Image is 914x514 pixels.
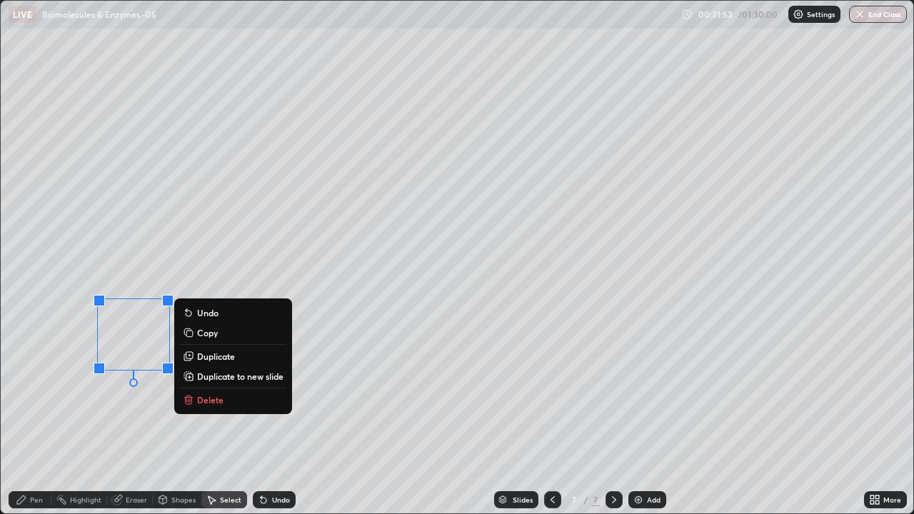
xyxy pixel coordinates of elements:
img: end-class-cross [854,9,865,20]
p: Undo [197,307,219,318]
button: Copy [180,324,286,341]
div: Shapes [171,496,196,503]
div: Undo [272,496,290,503]
div: Highlight [70,496,101,503]
div: 7 [567,495,581,504]
button: Undo [180,304,286,321]
p: Duplicate [197,351,235,362]
div: / [584,495,588,504]
p: LIVE [13,9,32,20]
img: class-settings-icons [793,9,804,20]
div: More [883,496,901,503]
p: Copy [197,327,218,338]
button: End Class [849,6,907,23]
img: add-slide-button [633,494,644,505]
button: Delete [180,391,286,408]
p: Duplicate to new slide [197,371,283,382]
p: Biomolecules & Enzymes -05 [42,9,156,20]
div: Slides [513,496,533,503]
div: Add [647,496,661,503]
p: Settings [807,11,835,18]
div: Select [220,496,241,503]
button: Duplicate [180,348,286,365]
div: 7 [591,493,600,506]
div: Eraser [126,496,147,503]
div: Pen [30,496,43,503]
p: Delete [197,394,224,405]
button: Duplicate to new slide [180,368,286,385]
